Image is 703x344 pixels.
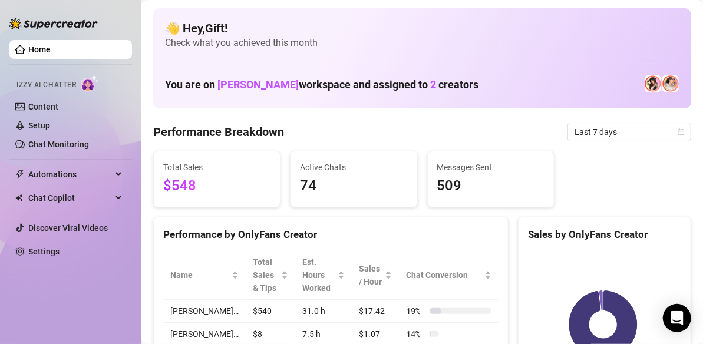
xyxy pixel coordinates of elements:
[165,78,478,91] h1: You are on workspace and assigned to creators
[300,161,407,174] span: Active Chats
[437,175,544,197] span: 509
[165,37,679,49] span: Check what you achieved this month
[246,300,295,323] td: $540
[437,161,544,174] span: Messages Sent
[163,300,246,323] td: [PERSON_NAME]…
[170,269,229,282] span: Name
[28,45,51,54] a: Home
[295,300,351,323] td: 31.0 h
[28,247,60,256] a: Settings
[153,124,284,140] h4: Performance Breakdown
[163,251,246,300] th: Name
[28,102,58,111] a: Content
[406,328,425,340] span: 14 %
[163,161,270,174] span: Total Sales
[28,140,89,149] a: Chat Monitoring
[28,165,112,184] span: Automations
[16,80,76,91] span: Izzy AI Chatter
[246,251,295,300] th: Total Sales & Tips
[430,78,436,91] span: 2
[575,123,684,141] span: Last 7 days
[81,75,99,92] img: AI Chatter
[352,251,400,300] th: Sales / Hour
[165,20,679,37] h4: 👋 Hey, Gift !
[253,256,279,295] span: Total Sales & Tips
[9,18,98,29] img: logo-BBDzfeDw.svg
[678,128,685,135] span: calendar
[528,227,681,243] div: Sales by OnlyFans Creator
[300,175,407,197] span: 74
[302,256,335,295] div: Est. Hours Worked
[645,75,661,92] img: Holly
[359,262,383,288] span: Sales / Hour
[28,121,50,130] a: Setup
[28,223,108,233] a: Discover Viral Videos
[663,304,691,332] div: Open Intercom Messenger
[163,227,499,243] div: Performance by OnlyFans Creator
[15,170,25,179] span: thunderbolt
[217,78,299,91] span: [PERSON_NAME]
[352,300,400,323] td: $17.42
[662,75,679,92] img: 𝖍𝖔𝖑𝖑𝖞
[163,175,270,197] span: $548
[399,251,499,300] th: Chat Conversion
[406,269,482,282] span: Chat Conversion
[28,188,112,207] span: Chat Copilot
[15,194,23,202] img: Chat Copilot
[406,305,425,317] span: 19 %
